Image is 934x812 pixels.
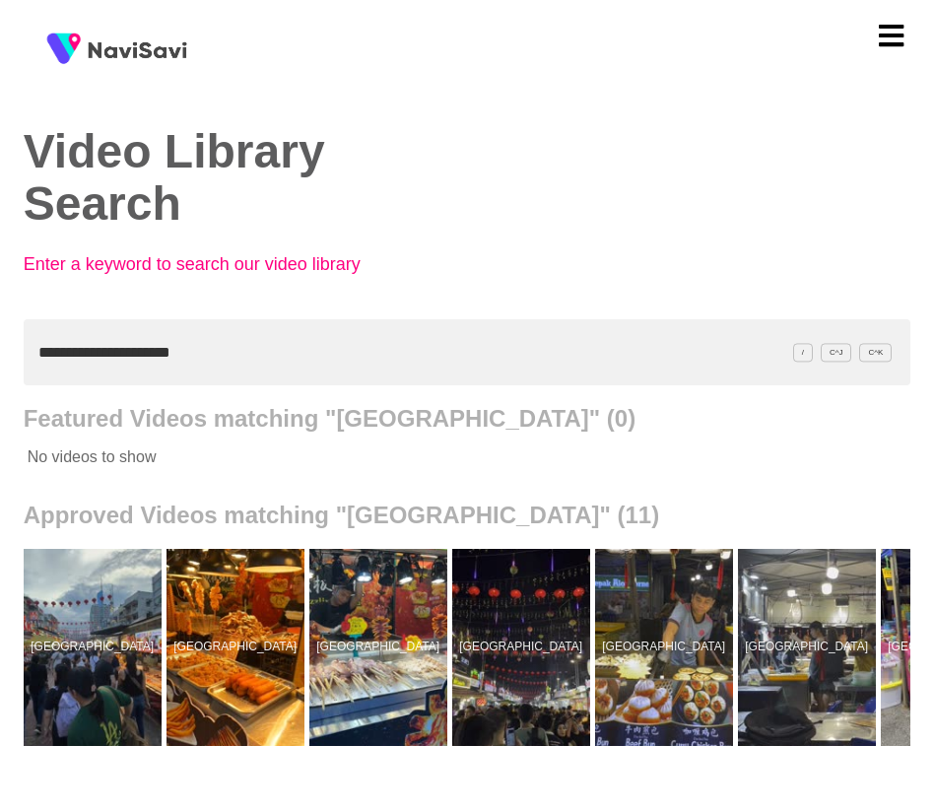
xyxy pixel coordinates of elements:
a: [GEOGRAPHIC_DATA]Jalan Alor Food Street [738,549,881,746]
a: [GEOGRAPHIC_DATA]Jalan Alor Food Street [167,549,309,746]
p: No videos to show [24,433,823,482]
a: [GEOGRAPHIC_DATA]Jalan Alor Food Street [309,549,452,746]
img: fireSpot [89,39,187,59]
h2: Approved Videos matching "[GEOGRAPHIC_DATA]" (11) [24,502,911,529]
span: / [793,343,813,362]
p: Enter a keyword to search our video library [24,254,437,275]
span: C^J [821,343,852,362]
h2: Video Library Search [24,126,437,231]
a: [GEOGRAPHIC_DATA]Jalan Alor Food Street [595,549,738,746]
h2: Featured Videos matching "[GEOGRAPHIC_DATA]" (0) [24,405,911,433]
img: fireSpot [39,25,89,74]
a: [GEOGRAPHIC_DATA]Jalan Alor Food Street [452,549,595,746]
span: C^K [859,343,892,362]
a: [GEOGRAPHIC_DATA]Jalan Alor Food Street [24,549,167,746]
